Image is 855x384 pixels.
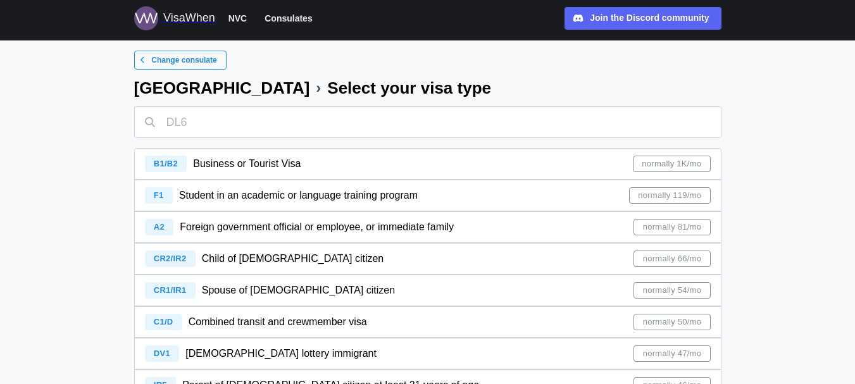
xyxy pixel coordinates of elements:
span: CR2/IR2 [154,254,187,263]
button: Consulates [259,10,318,27]
a: B1/B2 Business or Tourist Visanormally 1K/mo [134,148,721,180]
span: Student in an academic or language training program [179,190,418,201]
span: normally 50/mo [643,314,701,330]
span: DV1 [154,349,170,358]
span: Spouse of [DEMOGRAPHIC_DATA] citizen [202,285,395,295]
a: F1 Student in an academic or language training programnormally 119/mo [134,180,721,211]
span: B1/B2 [154,159,178,168]
span: Combined transit and crewmember visa [189,316,367,327]
span: normally 54/mo [643,283,701,298]
a: Logo for VisaWhen VisaWhen [134,6,215,30]
a: CR2/IR2 Child of [DEMOGRAPHIC_DATA] citizennormally 66/mo [134,243,721,275]
span: normally 47/mo [643,346,701,361]
span: Business or Tourist Visa [193,158,301,169]
span: Consulates [265,11,312,26]
div: Select your visa type [327,80,491,96]
span: CR1/IR1 [154,285,187,295]
span: normally 119/mo [638,188,701,203]
a: C1/D Combined transit and crewmember visanormally 50/mo [134,306,721,338]
span: Foreign government official or employee, or immediate family [180,221,454,232]
img: Logo for VisaWhen [134,6,158,30]
input: DL6 [134,106,721,138]
div: VisaWhen [163,9,215,27]
div: [GEOGRAPHIC_DATA] [134,80,310,96]
button: NVC [223,10,253,27]
div: › [316,80,321,96]
a: DV1 [DEMOGRAPHIC_DATA] lottery immigrantnormally 47/mo [134,338,721,369]
a: CR1/IR1 Spouse of [DEMOGRAPHIC_DATA] citizennormally 54/mo [134,275,721,306]
span: F1 [154,190,164,200]
a: A2 Foreign government official or employee, or immediate familynormally 81/mo [134,211,721,243]
span: C1/D [154,317,173,326]
a: Join the Discord community [565,7,721,30]
span: A2 [154,222,165,232]
span: Change consulate [151,51,216,69]
span: normally 81/mo [643,220,701,235]
div: Join the Discord community [590,11,709,25]
span: NVC [228,11,247,26]
span: normally 66/mo [643,251,701,266]
span: Child of [DEMOGRAPHIC_DATA] citizen [202,253,384,264]
span: normally 1K/mo [642,156,701,171]
span: [DEMOGRAPHIC_DATA] lottery immigrant [185,348,377,359]
a: Change consulate [134,51,227,70]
